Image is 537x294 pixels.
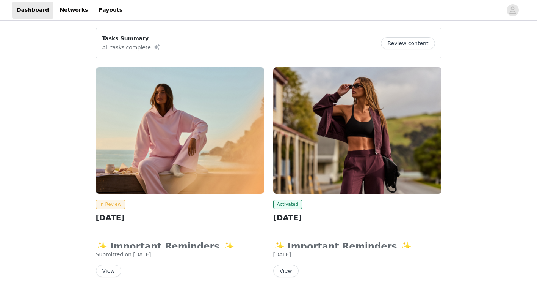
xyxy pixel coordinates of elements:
span: Submitted on [96,251,132,258]
button: View [273,265,299,277]
a: Dashboard [12,2,53,19]
a: View [96,268,121,274]
a: Payouts [94,2,127,19]
a: Networks [55,2,92,19]
p: Tasks Summary [102,35,161,43]
span: [DATE] [133,251,151,258]
button: Review content [381,37,435,49]
h2: [DATE] [96,212,264,223]
button: View [96,265,121,277]
img: Fabletics [273,67,441,194]
strong: ✨ Important Reminders ✨ [96,241,239,252]
div: avatar [509,4,516,16]
h2: [DATE] [273,212,441,223]
strong: ✨ Important Reminders ✨ [273,241,416,252]
span: [DATE] [273,251,291,258]
a: View [273,268,299,274]
span: Activated [273,200,302,209]
p: All tasks complete! [102,43,161,52]
span: In Review [96,200,125,209]
img: Fabletics [96,67,264,194]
